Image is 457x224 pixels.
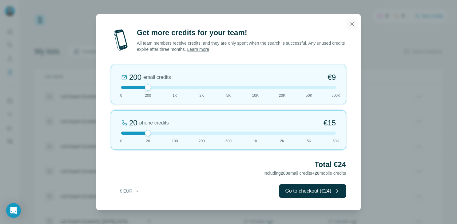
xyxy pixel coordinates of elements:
span: 50K [332,138,339,144]
div: 20 [129,118,137,128]
span: email credits [143,74,171,81]
span: 500K [332,93,340,98]
button: € EUR [115,185,144,197]
span: 20 [146,138,150,144]
span: 200 [199,138,205,144]
a: Learn more [187,47,209,52]
span: 2K [280,138,284,144]
div: Open Intercom Messenger [6,203,21,218]
span: €9 [328,72,336,82]
span: 2K [199,93,204,98]
img: mobile-phone [111,28,131,52]
span: 1K [253,138,258,144]
h2: Total €24 [111,160,346,169]
span: 500 [225,138,232,144]
span: 0 [120,138,122,144]
span: 1K [173,93,177,98]
span: phone credits [139,119,169,127]
span: 20 [315,171,320,176]
span: 50K [306,93,312,98]
button: Go to checkout (€24) [279,184,346,198]
span: 100 [172,138,178,144]
span: 5K [307,138,311,144]
span: Including email credits + mobile credits [264,171,346,176]
span: 200 [281,171,288,176]
span: 200 [145,93,151,98]
span: 20K [279,93,285,98]
span: €15 [324,118,336,128]
span: 0 [120,93,122,98]
span: 10K [252,93,259,98]
span: 5K [226,93,231,98]
div: 200 [129,72,141,82]
p: All team members receive credits, and they are only spent when the search is successful. Any unus... [137,40,346,52]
